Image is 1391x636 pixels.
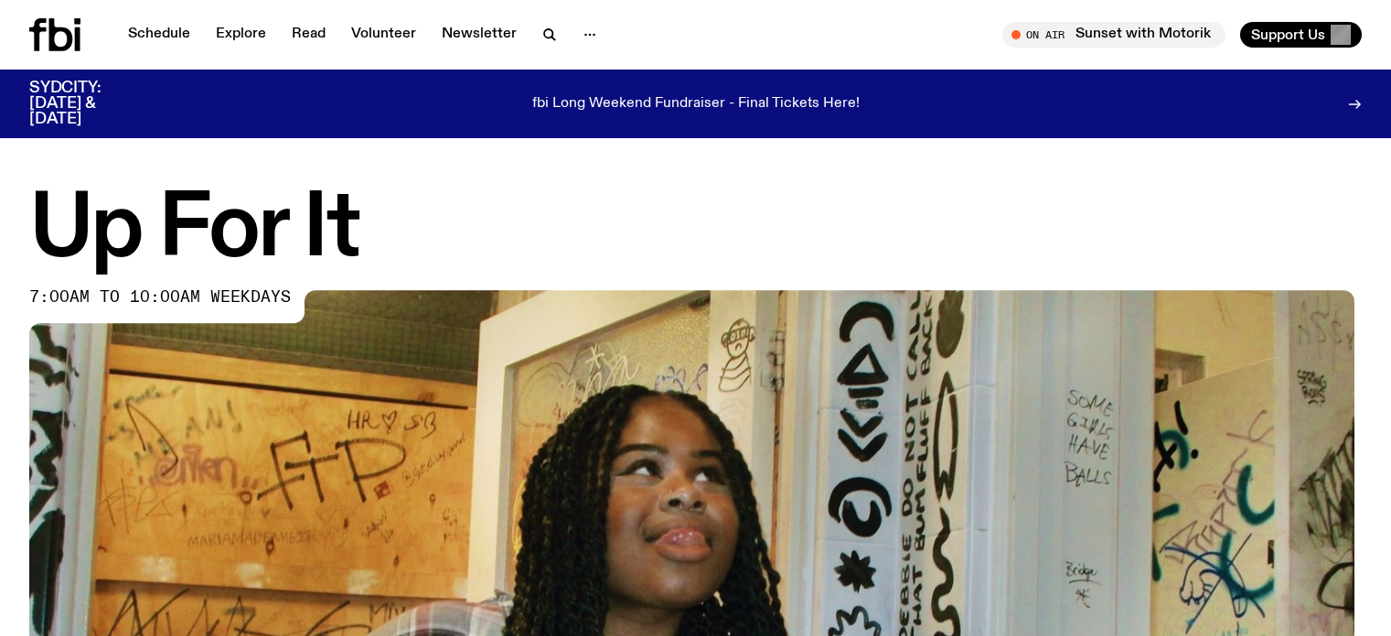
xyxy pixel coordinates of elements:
button: Support Us [1240,22,1362,48]
span: Support Us [1251,27,1325,43]
a: Explore [205,22,277,48]
a: Volunteer [340,22,427,48]
h3: SYDCITY: [DATE] & [DATE] [29,81,146,127]
h1: Up For It [29,189,1362,272]
p: fbi Long Weekend Fundraiser - Final Tickets Here! [532,96,860,113]
a: Schedule [117,22,201,48]
a: Read [281,22,337,48]
button: On AirSunset with Motorik [1002,22,1225,48]
a: Newsletter [431,22,528,48]
span: 7:00am to 10:00am weekdays [29,290,291,305]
